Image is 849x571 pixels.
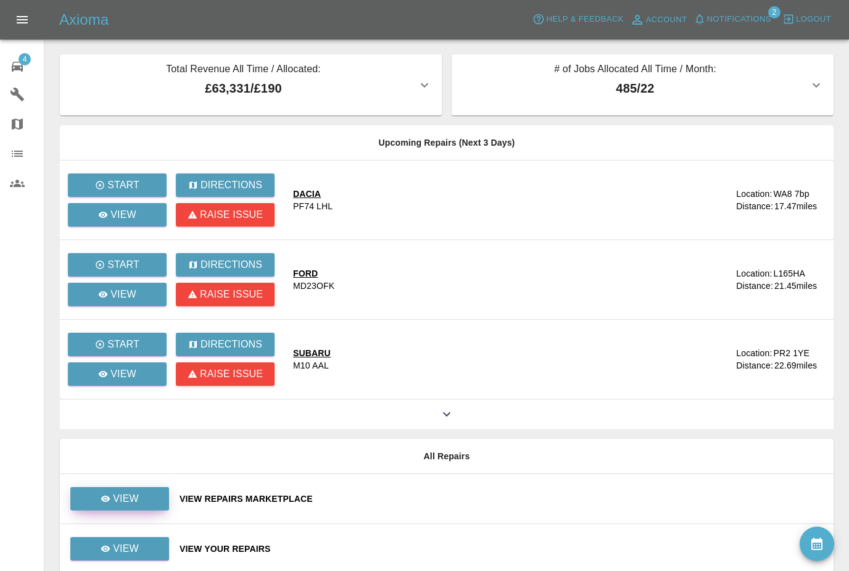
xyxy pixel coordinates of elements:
[60,439,834,474] th: All Repairs
[774,200,824,212] div: 17.47 miles
[800,527,834,561] button: availability
[60,54,442,115] button: Total Revenue All Time / Allocated:£63,331/£190
[707,12,771,27] span: Notifications
[773,267,805,280] div: L165HA
[200,207,263,222] p: Raise issue
[60,125,834,160] th: Upcoming Repairs (Next 3 Days)
[200,287,263,302] p: Raise issue
[736,188,824,212] a: Location:WA8 7bpDistance:17.47miles
[293,267,726,292] a: FORDMD23OFK
[736,347,824,372] a: Location:PR2 1YEDistance:22.69miles
[293,280,334,292] div: MD23OFK
[176,283,275,306] button: Raise issue
[70,543,170,553] a: View
[107,337,139,352] p: Start
[68,253,167,277] button: Start
[546,12,623,27] span: Help & Feedback
[293,188,333,200] div: DACIA
[201,178,262,193] p: Directions
[736,267,772,280] div: Location:
[293,359,329,372] div: M10 AAL
[201,337,262,352] p: Directions
[293,347,726,372] a: SUBARUM10 AAL
[293,200,333,212] div: PF74 LHL
[462,62,809,79] p: # of Jobs Allocated All Time / Month:
[773,188,809,200] div: WA8 7bp
[110,207,136,222] p: View
[180,493,824,505] a: View Repairs Marketplace
[70,79,417,98] p: £63,331 / £190
[293,188,726,212] a: DACIAPF74 LHL
[201,257,262,272] p: Directions
[293,347,331,359] div: SUBARU
[462,79,809,98] p: 485 / 22
[176,362,275,386] button: Raise issue
[176,173,275,197] button: Directions
[176,253,275,277] button: Directions
[113,541,139,556] p: View
[736,200,773,212] div: Distance:
[110,287,136,302] p: View
[59,10,109,30] h5: Axioma
[736,347,772,359] div: Location:
[768,6,781,19] span: 2
[107,178,139,193] p: Start
[779,10,834,29] button: Logout
[176,333,275,356] button: Directions
[68,362,167,386] a: View
[113,491,139,506] p: View
[293,267,334,280] div: FORD
[796,12,831,27] span: Logout
[773,347,810,359] div: PR2 1YE
[70,493,170,503] a: View
[529,10,626,29] button: Help & Feedback
[774,280,824,292] div: 21.45 miles
[200,367,263,381] p: Raise issue
[68,333,167,356] button: Start
[68,203,167,227] a: View
[690,10,774,29] button: Notifications
[736,280,773,292] div: Distance:
[627,10,690,30] a: Account
[180,543,824,555] a: View Your Repairs
[774,359,824,372] div: 22.69 miles
[70,537,169,561] a: View
[646,13,687,27] span: Account
[19,53,31,65] span: 4
[452,54,834,115] button: # of Jobs Allocated All Time / Month:485/22
[176,203,275,227] button: Raise issue
[70,62,417,79] p: Total Revenue All Time / Allocated:
[70,487,169,511] a: View
[736,188,772,200] div: Location:
[68,173,167,197] button: Start
[107,257,139,272] p: Start
[736,267,824,292] a: Location:L165HADistance:21.45miles
[7,5,37,35] button: Open drawer
[736,359,773,372] div: Distance:
[110,367,136,381] p: View
[68,283,167,306] a: View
